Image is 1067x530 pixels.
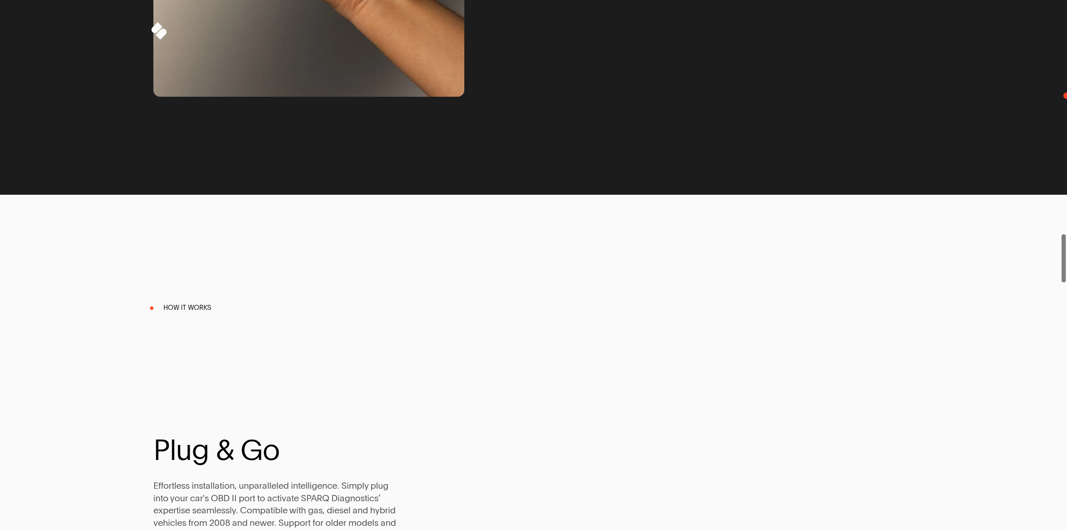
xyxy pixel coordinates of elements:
[192,435,209,465] span: g
[176,435,192,465] span: u
[153,492,381,504] span: into your car's OBD II port to activate SPARQ Diagnostics’
[215,435,234,465] span: &
[153,435,400,465] span: Plug & Go
[153,517,396,529] span: vehicles from 2008 and newer. Support for older models and
[163,303,211,312] span: How It Works
[170,435,176,465] span: l
[153,435,170,465] span: P
[153,480,388,492] span: Effortless installation, unparalleled intelligence. Simply plug
[240,435,263,465] span: G
[263,435,280,465] span: o
[153,504,396,516] span: expertise seamlessly. Compatible with gas, diesel and hybrid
